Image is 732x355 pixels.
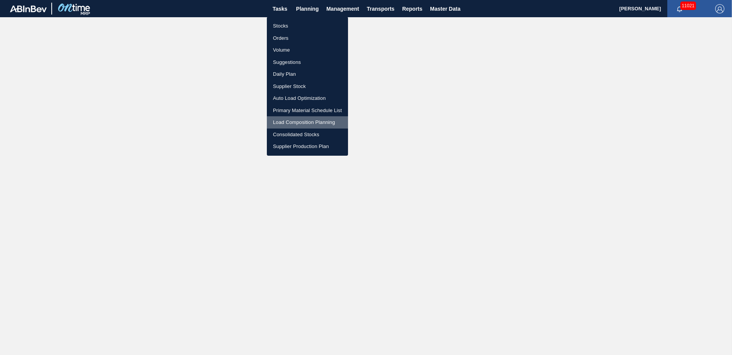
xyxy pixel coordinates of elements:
a: Suggestions [267,56,348,68]
a: Supplier Production Plan [267,140,348,153]
a: Stocks [267,20,348,32]
a: Orders [267,32,348,44]
a: Supplier Stock [267,80,348,93]
a: Load Composition Planning [267,116,348,129]
a: Daily Plan [267,68,348,80]
a: Consolidated Stocks [267,129,348,141]
a: Volume [267,44,348,56]
a: Auto Load Optimization [267,92,348,104]
a: Primary Material Schedule List [267,104,348,117]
